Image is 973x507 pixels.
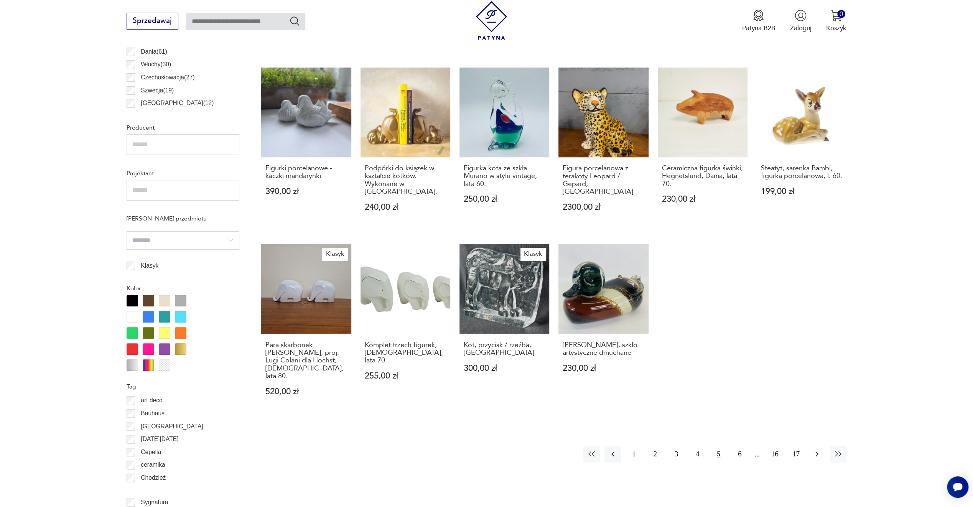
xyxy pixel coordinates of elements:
p: Szwecja ( 19 ) [141,86,174,95]
a: Sprzedawaj [127,18,178,25]
a: Ceramiczna figurka świnki, Hegnetslund, Dania, lata 70.Ceramiczna figurka świnki, Hegnetslund, Da... [658,67,747,229]
button: 6 [731,446,748,463]
button: 0Koszyk [826,10,846,33]
p: ceramika [141,460,165,470]
p: Francja ( 12 ) [141,111,171,121]
p: 255,00 zł [364,372,446,380]
button: Patyna B2B [742,10,775,33]
a: Figurka kota ze szkła Murano w stylu vintage, lata 60.Figurka kota ze szkła Murano w stylu vintag... [459,67,549,229]
img: Ikona koszyka [830,10,842,21]
p: 2300,00 zł [563,203,644,211]
p: 230,00 zł [563,364,644,372]
button: 17 [788,446,804,463]
h3: Kot, przycisk / rzeźba, [GEOGRAPHIC_DATA] [464,341,545,357]
p: Dania ( 61 ) [141,47,167,57]
p: Cepelia [141,447,161,457]
h3: Figurka kota ze szkła Murano w stylu vintage, lata 60. [464,165,545,188]
button: Szukaj [289,15,300,26]
p: Koszyk [826,24,846,33]
p: Klasyk [141,261,158,271]
h3: Figurki porcelanowe - kaczki mandarynki [265,165,347,180]
h3: Ceramiczna figurka świnki, Hegnetslund, Dania, lata 70. [662,165,743,188]
p: Patyna B2B [742,24,775,33]
p: Bauhaus [141,408,165,418]
img: Ikonka użytkownika [795,10,807,21]
p: 230,00 zł [662,195,743,203]
p: [DATE][DATE] [141,434,178,444]
h3: Podpórki do książek w kształcie kotków. Wykonane w [GEOGRAPHIC_DATA]. [364,165,446,196]
button: 16 [766,446,783,463]
a: Kaczka, szkło artystyczne dmuchane[PERSON_NAME], szkło artystyczne dmuchane230,00 zł [558,244,648,414]
p: 300,00 zł [464,364,545,372]
h3: Figura porcelanowa z terakoty Leopard / Gepard, [GEOGRAPHIC_DATA] [563,165,644,196]
button: 3 [668,446,685,463]
button: 5 [710,446,727,463]
img: Patyna - sklep z meblami i dekoracjami vintage [472,1,511,40]
p: art deco [141,395,162,405]
p: [GEOGRAPHIC_DATA] ( 12 ) [141,98,214,108]
button: 4 [689,446,706,463]
a: KlasykKot, przycisk / rzeźba, LindshammarKot, przycisk / rzeźba, [GEOGRAPHIC_DATA]300,00 zł [459,244,549,414]
a: Figura porcelanowa z terakoty Leopard / Gepard, ITALYFigura porcelanowa z terakoty Leopard / Gepa... [558,67,648,229]
p: 199,00 zł [761,188,843,196]
p: [PERSON_NAME] przedmiotu [127,214,239,224]
a: Ikona medaluPatyna B2B [742,10,775,33]
p: [GEOGRAPHIC_DATA] [141,421,203,431]
p: Czechosłowacja ( 27 ) [141,72,194,82]
a: Podpórki do książek w kształcie kotków. Wykonane w Indiach.Podpórki do książek w kształcie kotków... [361,67,450,229]
h3: Komplet trzech figurek, [DEMOGRAPHIC_DATA], lata 70. [364,341,446,365]
p: Chodzież [141,473,166,483]
a: Steatyt, sarenka Bambi, figurka porcelanowa, l. 60.Steatyt, sarenka Bambi, figurka porcelanowa, l... [757,67,846,229]
button: Zaloguj [790,10,812,33]
p: 250,00 zł [464,195,545,203]
p: 390,00 zł [265,188,347,196]
a: Figurki porcelanowe - kaczki mandarynkiFigurki porcelanowe - kaczki mandarynki390,00 zł [261,67,351,229]
h3: [PERSON_NAME], szkło artystyczne dmuchane [563,341,644,357]
p: Producent [127,123,239,133]
p: Projektant [127,168,239,178]
p: 520,00 zł [265,388,347,396]
iframe: Smartsupp widget button [947,476,968,498]
p: Kolor [127,283,239,293]
h3: Para skarbonek [PERSON_NAME], proj. Lugi Colani dla Hochst, [DEMOGRAPHIC_DATA], lata 80. [265,341,347,380]
a: KlasykPara skarbonek Drumbo, proj. Lugi Colani dla Hochst, Niemcy, lata 80.Para skarbonek [PERSON... [261,244,351,414]
p: 240,00 zł [364,203,446,211]
h3: Steatyt, sarenka Bambi, figurka porcelanowa, l. 60. [761,165,843,180]
button: 2 [647,446,663,463]
img: Ikona medalu [752,10,764,21]
button: Sprzedawaj [127,13,178,30]
p: Tag [127,382,239,392]
p: Ćmielów [141,486,164,495]
a: Komplet trzech figurek, Niemcy, lata 70.Komplet trzech figurek, [DEMOGRAPHIC_DATA], lata 70.255,0... [361,244,450,414]
p: Zaloguj [790,24,812,33]
div: 0 [837,10,845,18]
p: Włochy ( 30 ) [141,59,171,69]
button: 1 [626,446,642,463]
